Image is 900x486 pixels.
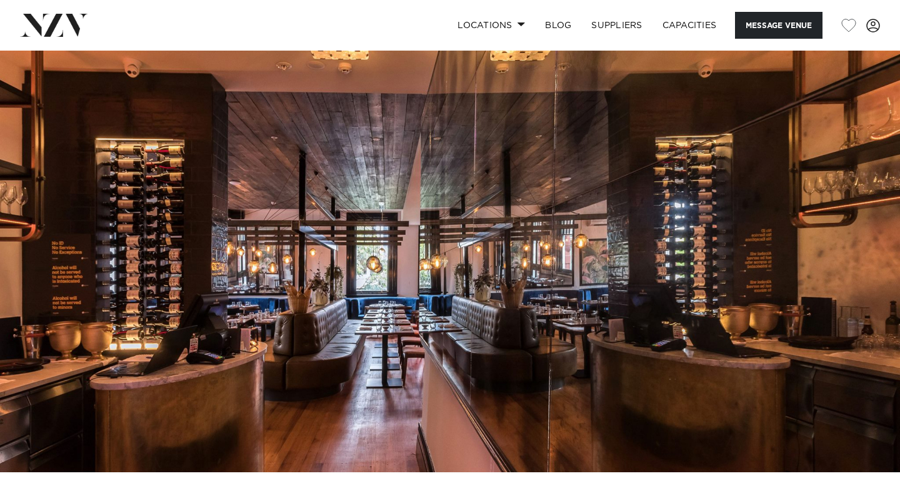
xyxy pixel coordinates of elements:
[581,12,652,39] a: SUPPLIERS
[735,12,822,39] button: Message Venue
[535,12,581,39] a: BLOG
[447,12,535,39] a: Locations
[20,14,88,36] img: nzv-logo.png
[652,12,727,39] a: Capacities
